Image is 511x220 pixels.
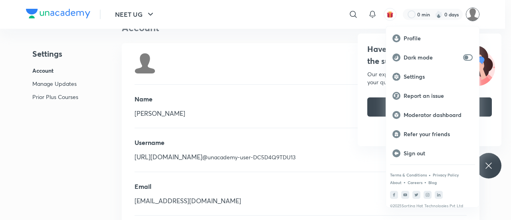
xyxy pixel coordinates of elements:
a: About [390,180,402,185]
a: Terms & Conditions [390,172,427,177]
p: Moderator dashboard [404,111,473,119]
p: Dark mode [404,54,460,61]
p: Profile [404,35,473,42]
p: Settings [404,73,473,80]
a: Blog [428,180,437,185]
div: • [428,171,431,178]
a: Careers [408,180,422,185]
p: Refer your friends [404,131,473,138]
a: Moderator dashboard [386,105,479,125]
a: Settings [386,67,479,86]
p: © 2025 Sorting Hat Technologies Pvt Ltd [390,204,475,208]
div: • [424,178,427,186]
a: Privacy Policy [433,172,459,177]
a: Refer your friends [386,125,479,144]
p: Sign out [404,150,473,157]
div: • [403,178,406,186]
p: Report an issue [404,92,473,99]
a: Profile [386,29,479,48]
